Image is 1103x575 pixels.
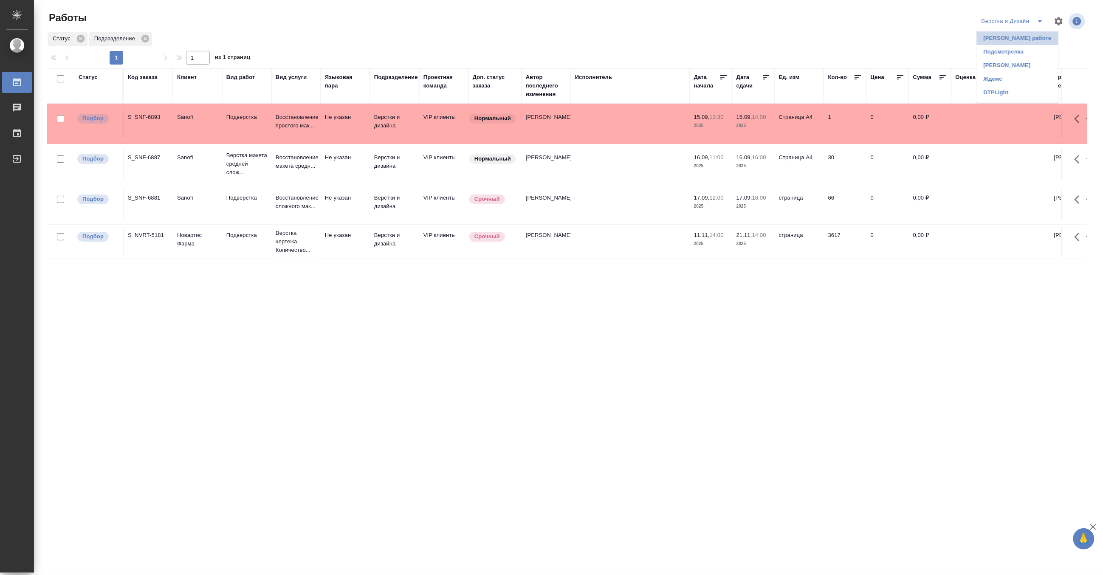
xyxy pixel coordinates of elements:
td: 0,00 ₽ [909,189,951,219]
p: 2025 [694,121,728,130]
div: Ед. изм [779,73,800,82]
div: Подразделение [374,73,418,82]
td: страница [775,227,824,256]
p: Sanofi [177,194,218,202]
div: Можно подбирать исполнителей [76,113,118,124]
p: 16.09, [736,154,752,161]
p: 16.09, [694,154,710,161]
p: 16:00 [752,194,766,201]
p: 13:30 [710,114,724,120]
p: Восстановление макета средн... [276,153,316,170]
div: Код заказа [128,73,158,82]
p: 15.09, [736,114,752,120]
div: Вид услуги [276,73,307,82]
td: Не указан [321,109,370,138]
td: 0,00 ₽ [909,227,951,256]
p: Срочный [474,195,500,203]
p: Sanofi [177,113,218,121]
span: 🙏 [1077,530,1091,548]
td: Верстки и дизайна [370,227,419,256]
p: 11:00 [710,154,724,161]
td: Страница А4 [775,109,824,138]
li: Подсмотрелка [977,45,1058,59]
p: 12:00 [710,194,724,201]
p: Верстка чертежа. Количество... [276,229,316,254]
div: S_SNF-6881 [128,194,169,202]
td: 0 [866,109,909,138]
p: Нормальный [474,114,511,123]
p: 21.11, [736,232,752,238]
p: Подбор [82,114,104,123]
td: 0 [866,189,909,219]
td: 0,00 ₽ [909,109,951,138]
li: [PERSON_NAME] [977,59,1058,72]
div: Подразделение [89,32,152,46]
li: Ждемс [977,72,1058,86]
td: 66 [824,189,866,219]
td: [PERSON_NAME] [1050,149,1099,179]
p: 15.09, [694,114,710,120]
div: Статус [79,73,98,82]
p: Подбор [82,232,104,241]
p: Нормальный [474,155,511,163]
td: 0 [866,227,909,256]
td: VIP клиенты [419,109,468,138]
p: Верстка макета средней слож... [226,151,267,177]
td: 30 [824,149,866,179]
td: 0,00 ₽ [909,149,951,179]
p: Восстановление простого мак... [276,113,316,130]
div: Клиент [177,73,197,82]
td: [PERSON_NAME] [522,109,571,138]
div: Доп. статус заказа [473,73,517,90]
li: DTPLight [977,86,1058,99]
p: Подбор [82,155,104,163]
p: 2025 [736,121,770,130]
div: Можно подбирать исполнителей [76,194,118,205]
p: 14:00 [710,232,724,238]
td: Не указан [321,149,370,179]
button: 🙏 [1073,528,1095,550]
div: Автор последнего изменения [526,73,567,99]
div: S_SNF-6887 [128,153,169,162]
div: Можно подбирать исполнителей [76,231,118,242]
button: Здесь прячутся важные кнопки [1069,227,1090,247]
span: Работы [47,11,87,25]
div: Исполнитель [575,73,612,82]
p: Новартис Фарма [177,231,218,248]
td: 0 [866,149,909,179]
div: Сумма [913,73,931,82]
p: 2025 [736,240,770,248]
p: 17.09, [694,194,710,201]
p: 14:00 [752,232,766,238]
td: страница [775,189,824,219]
p: Подверстка [226,231,267,240]
td: [PERSON_NAME] [1050,109,1099,138]
p: Срочный [474,232,500,241]
td: [PERSON_NAME] [1050,227,1099,256]
div: Дата сдачи [736,73,762,90]
div: Цена [871,73,885,82]
td: VIP клиенты [419,189,468,219]
p: Подверстка [226,194,267,202]
p: Восстановление сложного мак... [276,194,316,211]
div: Вид работ [226,73,255,82]
td: [PERSON_NAME] [522,227,571,256]
td: VIP клиенты [419,227,468,256]
div: Кол-во [828,73,847,82]
div: Оценка [956,73,976,82]
td: Верстки и дизайна [370,109,419,138]
p: Подбор [82,195,104,203]
td: 3617 [824,227,866,256]
div: Статус [48,32,87,46]
td: [PERSON_NAME] [522,189,571,219]
p: Подразделение [94,34,138,43]
p: 2025 [736,202,770,211]
p: Статус [53,34,73,43]
div: S_NVRT-5181 [128,231,169,240]
div: Проектная команда [423,73,464,90]
p: 16:00 [752,154,766,161]
td: Верстки и дизайна [370,149,419,179]
button: Здесь прячутся важные кнопки [1069,189,1090,210]
td: [PERSON_NAME] [522,149,571,179]
td: Не указан [321,189,370,219]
